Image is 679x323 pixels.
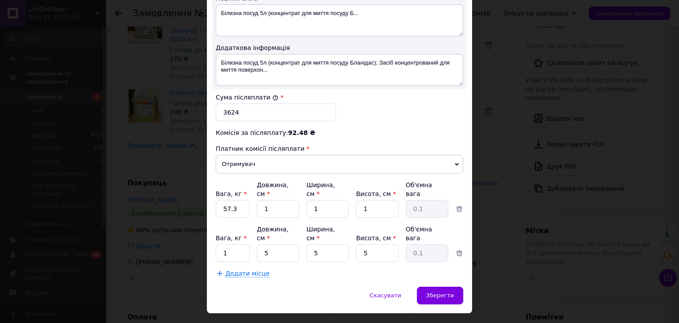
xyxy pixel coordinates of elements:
[370,292,401,299] span: Скасувати
[216,43,463,52] div: Додаткова інформація
[216,94,278,101] label: Сума післяплати
[216,235,247,242] label: Вага, кг
[216,155,463,173] span: Отримувач
[406,181,448,198] div: Об'ємна вага
[216,128,463,137] div: Комісія за післяплату:
[216,4,463,36] textarea: Білизна посуд 5л (концентрат для миття посуду Б...
[306,181,335,197] label: Ширина, см
[257,181,289,197] label: Довжина, см
[356,235,396,242] label: Висота, см
[426,292,454,299] span: Зберегти
[306,226,335,242] label: Ширина, см
[225,270,270,277] span: Додати місце
[288,129,315,136] span: 92.48 ₴
[406,225,448,242] div: Об'ємна вага
[216,190,247,197] label: Вага, кг
[356,190,396,197] label: Висота, см
[216,145,305,152] span: Платник комісії післяплати
[216,54,463,86] textarea: Білизна посуд 5л (концентрат для миття посуду Бланідас); Засіб концентрований для миття поверхон...
[257,226,289,242] label: Довжина, см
